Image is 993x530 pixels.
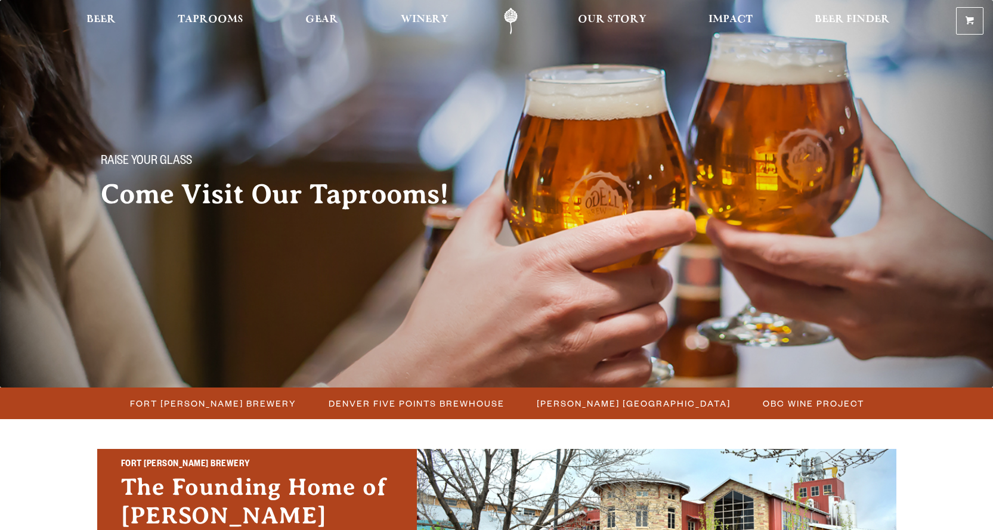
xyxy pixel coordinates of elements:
[807,8,898,35] a: Beer Finder
[86,15,116,24] span: Beer
[321,395,511,412] a: Denver Five Points Brewhouse
[815,15,890,24] span: Beer Finder
[101,179,473,209] h2: Come Visit Our Taprooms!
[393,8,456,35] a: Winery
[298,8,346,35] a: Gear
[763,395,864,412] span: OBC Wine Project
[329,395,505,412] span: Denver Five Points Brewhouse
[79,8,123,35] a: Beer
[537,395,731,412] span: [PERSON_NAME] [GEOGRAPHIC_DATA]
[170,8,251,35] a: Taprooms
[130,395,296,412] span: Fort [PERSON_NAME] Brewery
[530,395,737,412] a: [PERSON_NAME] [GEOGRAPHIC_DATA]
[709,15,753,24] span: Impact
[121,457,393,473] h2: Fort [PERSON_NAME] Brewery
[305,15,338,24] span: Gear
[101,154,192,170] span: Raise your glass
[756,395,870,412] a: OBC Wine Project
[570,8,654,35] a: Our Story
[401,15,448,24] span: Winery
[701,8,760,35] a: Impact
[578,15,646,24] span: Our Story
[488,8,533,35] a: Odell Home
[123,395,302,412] a: Fort [PERSON_NAME] Brewery
[178,15,243,24] span: Taprooms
